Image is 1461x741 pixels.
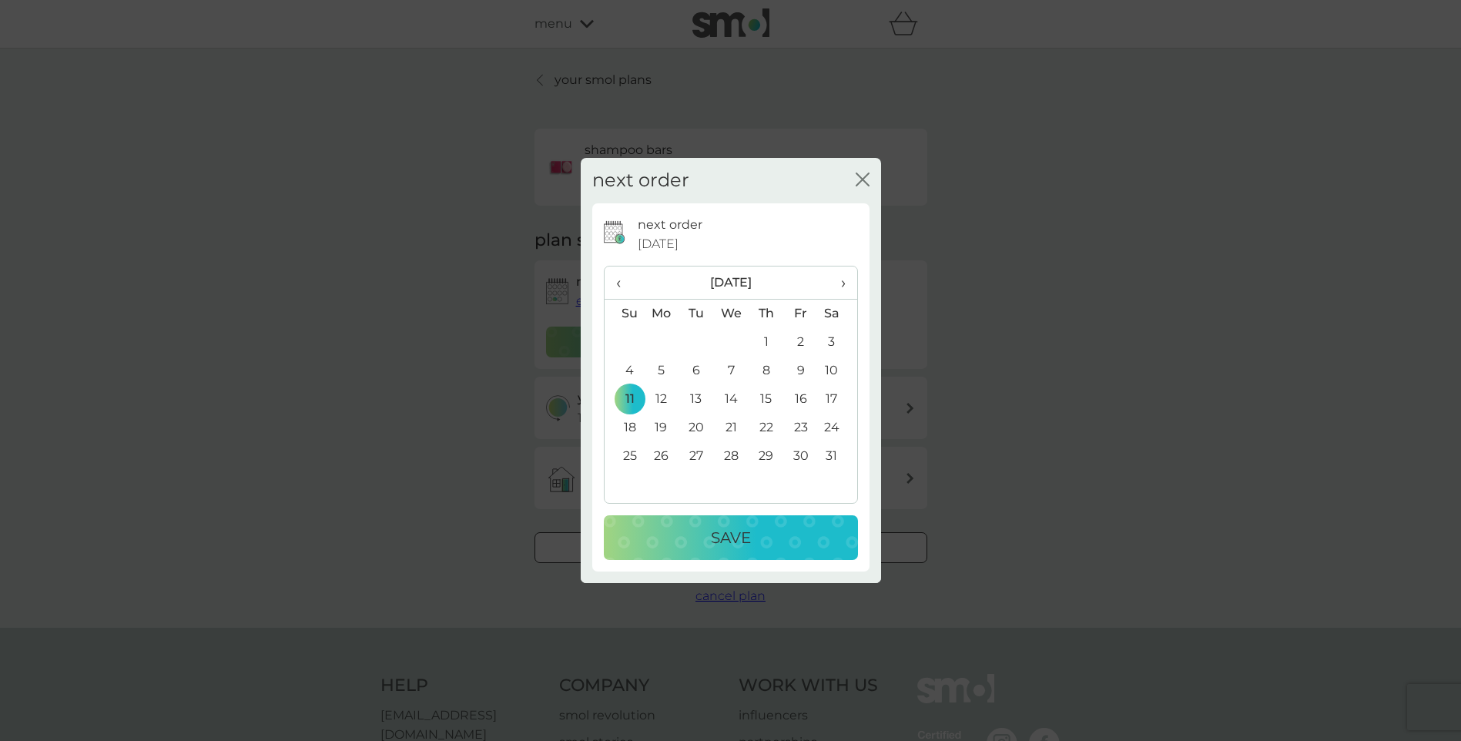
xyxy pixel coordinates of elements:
span: ‹ [616,267,632,299]
td: 18 [605,414,644,442]
th: We [713,299,749,328]
td: 6 [679,357,713,385]
td: 19 [644,414,679,442]
td: 31 [818,442,856,471]
td: 26 [644,442,679,471]
td: 30 [783,442,818,471]
td: 21 [713,414,749,442]
button: close [856,173,870,189]
td: 25 [605,442,644,471]
td: 11 [605,385,644,414]
td: 14 [713,385,749,414]
td: 7 [713,357,749,385]
td: 23 [783,414,818,442]
td: 16 [783,385,818,414]
td: 29 [749,442,783,471]
td: 3 [818,328,856,357]
td: 1 [749,328,783,357]
td: 22 [749,414,783,442]
td: 8 [749,357,783,385]
td: 4 [605,357,644,385]
td: 2 [783,328,818,357]
th: Sa [818,299,856,328]
td: 28 [713,442,749,471]
td: 24 [818,414,856,442]
td: 17 [818,385,856,414]
th: Fr [783,299,818,328]
span: › [829,267,845,299]
td: 27 [679,442,713,471]
td: 15 [749,385,783,414]
td: 5 [644,357,679,385]
button: Save [604,515,858,560]
td: 20 [679,414,713,442]
th: Tu [679,299,713,328]
td: 12 [644,385,679,414]
th: Th [749,299,783,328]
span: [DATE] [638,234,679,254]
p: Save [711,525,751,550]
td: 10 [818,357,856,385]
th: Mo [644,299,679,328]
th: [DATE] [644,267,819,300]
th: Su [605,299,644,328]
td: 9 [783,357,818,385]
h2: next order [592,169,689,192]
td: 13 [679,385,713,414]
p: next order [638,215,702,235]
